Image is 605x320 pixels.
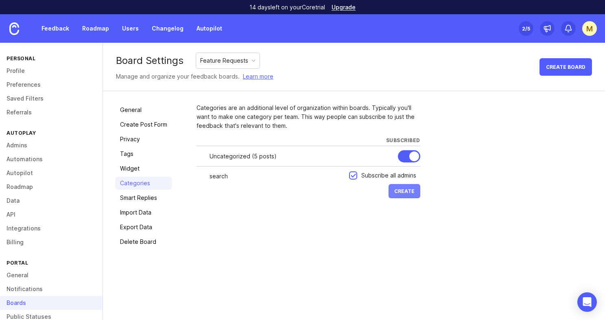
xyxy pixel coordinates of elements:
[115,162,172,175] a: Widget
[539,58,592,76] button: Create Board
[77,21,114,36] a: Roadmap
[394,188,415,194] span: Create
[115,221,172,234] a: Export Data
[389,184,420,198] button: Create
[522,23,530,34] div: 2 /5
[116,56,183,66] div: Board Settings
[37,21,74,36] a: Feedback
[197,103,420,130] div: Categories are an additional level of organization within boards. Typically you'll want to make o...
[115,103,172,116] a: General
[200,56,248,65] div: Feature Requests
[546,64,585,70] span: Create Board
[577,292,597,312] div: Open Intercom Messenger
[117,21,144,36] a: Users
[116,72,273,81] div: Manage and organize your feedback boards.
[115,206,172,219] a: Import Data
[582,21,597,36] button: M
[249,3,325,11] p: 14 days left on your Core trial
[115,147,172,160] a: Tags
[519,21,533,36] button: 2/5
[192,21,227,36] a: Autopilot
[9,22,19,35] img: Canny Home
[115,235,172,248] a: Delete Board
[243,72,273,81] a: Learn more
[115,118,172,131] a: Create Post Form
[115,177,172,190] a: Categories
[147,21,188,36] a: Changelog
[361,171,416,180] div: Subscribe all admins
[210,172,344,181] input: Create new category...
[115,191,172,204] a: Smart Replies
[115,133,172,146] a: Privacy
[332,4,356,10] a: Upgrade
[386,137,420,144] div: Subscribed
[210,152,391,161] div: Uncategorized ( 5 posts )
